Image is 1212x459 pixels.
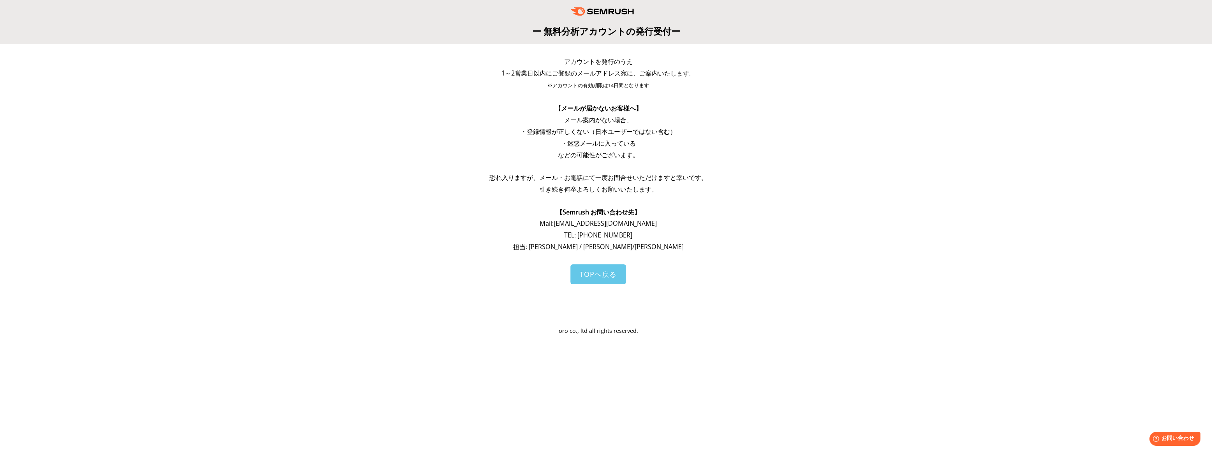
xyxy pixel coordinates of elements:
span: TEL: [PHONE_NUMBER] [564,231,632,239]
span: などの可能性がございます。 [558,151,639,159]
span: oro co., ltd all rights reserved. [559,327,638,334]
a: TOPへ戻る [570,264,626,284]
span: メール案内がない場合、 [564,116,633,124]
span: 1～2営業日以内にご登録のメールアドレス宛に、ご案内いたします。 [501,69,695,77]
span: Mail: [EMAIL_ADDRESS][DOMAIN_NAME] [540,219,657,228]
span: 恐れ入りますが、メール・お電話にて一度お問合せいただけますと幸いです。 [489,173,707,182]
span: 担当: [PERSON_NAME] / [PERSON_NAME]/[PERSON_NAME] [513,243,684,251]
span: ・登録情報が正しくない（日本ユーザーではない含む） [521,127,676,136]
span: 【メールが届かないお客様へ】 [555,104,642,113]
span: ー 無料分析アカウントの発行受付ー [532,25,680,37]
span: TOPへ戻る [580,269,617,279]
span: 引き続き何卒よろしくお願いいたします。 [539,185,658,193]
span: 【Semrush お問い合わせ先】 [556,208,640,216]
span: ・迷惑メールに入っている [561,139,636,148]
span: アカウントを発行のうえ [564,57,633,66]
iframe: Help widget launcher [1143,429,1203,450]
span: ※アカウントの有効期限は14日間となります [547,82,649,89]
